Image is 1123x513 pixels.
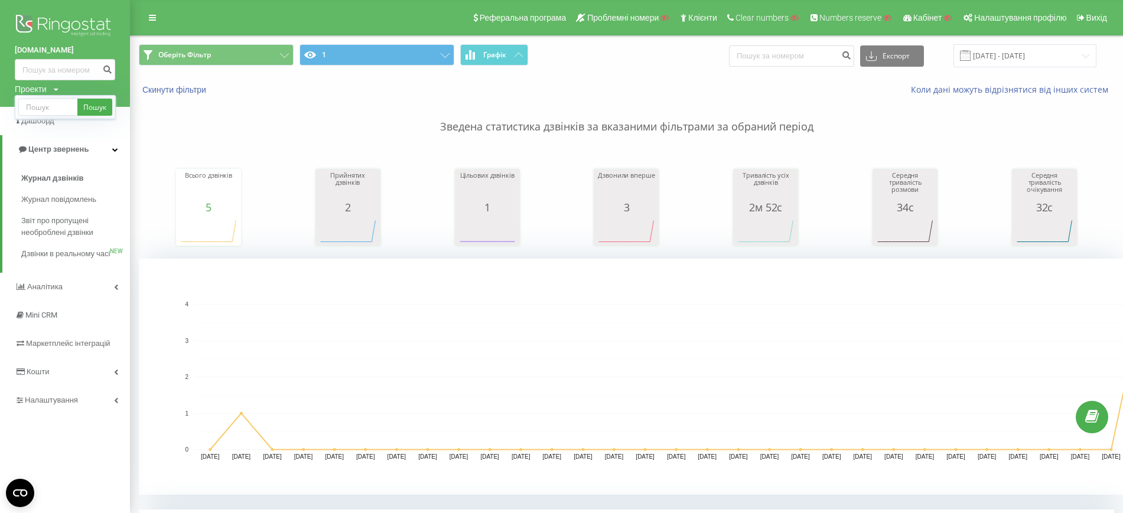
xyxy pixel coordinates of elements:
div: Проекти [15,83,47,95]
text: [DATE] [1008,453,1027,460]
span: Кабінет [913,13,942,22]
svg: A chart. [875,213,935,249]
a: Журнал повідомлень [21,189,130,210]
span: Клієнти [688,13,717,22]
span: Центр звернень [28,145,89,153]
span: Дашборд [21,116,54,125]
span: Аналiтика [27,282,63,291]
div: 5 [179,201,238,213]
div: Цільових дзвінків [458,172,517,201]
text: [DATE] [636,453,655,460]
input: Пошук за номером [15,59,115,80]
text: [DATE] [418,453,437,460]
span: Реферальна програма [480,13,567,22]
text: [DATE] [729,453,748,460]
text: [DATE] [667,453,686,460]
svg: A chart. [597,213,656,249]
span: Оберіть Фільтр [158,50,211,60]
text: [DATE] [605,453,624,460]
button: 1 [300,44,454,66]
span: Журнал дзвінків [21,172,84,184]
text: [DATE] [1071,453,1090,460]
text: [DATE] [822,453,841,460]
text: [DATE] [854,453,873,460]
button: Графік [460,44,528,66]
div: 2 [318,201,377,213]
a: Центр звернень [2,135,130,164]
a: Журнал дзвінків [21,168,130,189]
svg: A chart. [179,213,238,249]
div: 1 [458,201,517,213]
button: Оберіть Фільтр [139,44,294,66]
svg: A chart. [736,213,795,249]
text: [DATE] [884,453,903,460]
text: [DATE] [791,453,810,460]
text: [DATE] [356,453,375,460]
text: [DATE] [1040,453,1059,460]
span: Кошти [27,367,49,376]
button: Скинути фільтри [139,84,212,95]
text: 3 [185,338,188,344]
text: [DATE] [946,453,965,460]
a: Пошук [77,99,112,116]
text: [DATE] [232,453,251,460]
button: Експорт [860,45,924,67]
span: Налаштування профілю [974,13,1066,22]
div: Середня тривалість розмови [875,172,935,201]
input: Пошук за номером [729,45,854,67]
text: [DATE] [294,453,313,460]
text: [DATE] [263,453,282,460]
text: [DATE] [574,453,593,460]
text: [DATE] [201,453,220,460]
span: Графік [483,51,506,59]
img: Ringostat logo [15,12,115,41]
a: Дзвінки в реальному часіNEW [21,243,130,264]
span: Маркетплейс інтеграцій [26,339,110,348]
text: [DATE] [978,453,997,460]
text: [DATE] [1102,453,1121,460]
span: Журнал повідомлень [21,194,96,205]
svg: A chart. [458,213,517,249]
span: Mini CRM [25,311,57,319]
span: Проблемні номери [587,13,659,22]
div: Дзвонили вперше [597,172,656,201]
a: [DOMAIN_NAME] [15,44,115,56]
svg: A chart. [1015,213,1074,249]
div: Прийнятих дзвінків [318,172,377,201]
a: Звіт про пропущені необроблені дзвінки [21,210,130,243]
button: Open CMP widget [6,479,34,507]
div: 3 [597,201,656,213]
span: Вихід [1086,13,1107,22]
text: [DATE] [698,453,717,460]
input: Пошук [18,99,77,116]
div: Всього дзвінків [179,172,238,201]
text: 2 [185,374,188,380]
text: [DATE] [325,453,344,460]
text: [DATE] [388,453,406,460]
text: [DATE] [760,453,779,460]
span: Налаштування [25,396,78,404]
p: Зведена статистика дзвінків за вказаними фільтрами за обраний період [139,96,1114,135]
span: Numbers reserve [819,13,881,22]
text: 1 [185,410,188,417]
text: [DATE] [916,453,935,460]
text: [DATE] [480,453,499,460]
div: 2м 52с [736,201,795,213]
text: 0 [185,446,188,453]
div: 32с [1015,201,1074,213]
text: [DATE] [512,453,530,460]
a: Коли дані можуть відрізнятися вiд інших систем [911,84,1114,95]
text: [DATE] [543,453,562,460]
span: Дзвінки в реальному часі [21,248,110,260]
svg: A chart. [318,213,377,249]
div: 34с [875,201,935,213]
text: 4 [185,301,188,308]
div: Середня тривалість очікування [1015,172,1074,201]
div: Тривалість усіх дзвінків [736,172,795,201]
